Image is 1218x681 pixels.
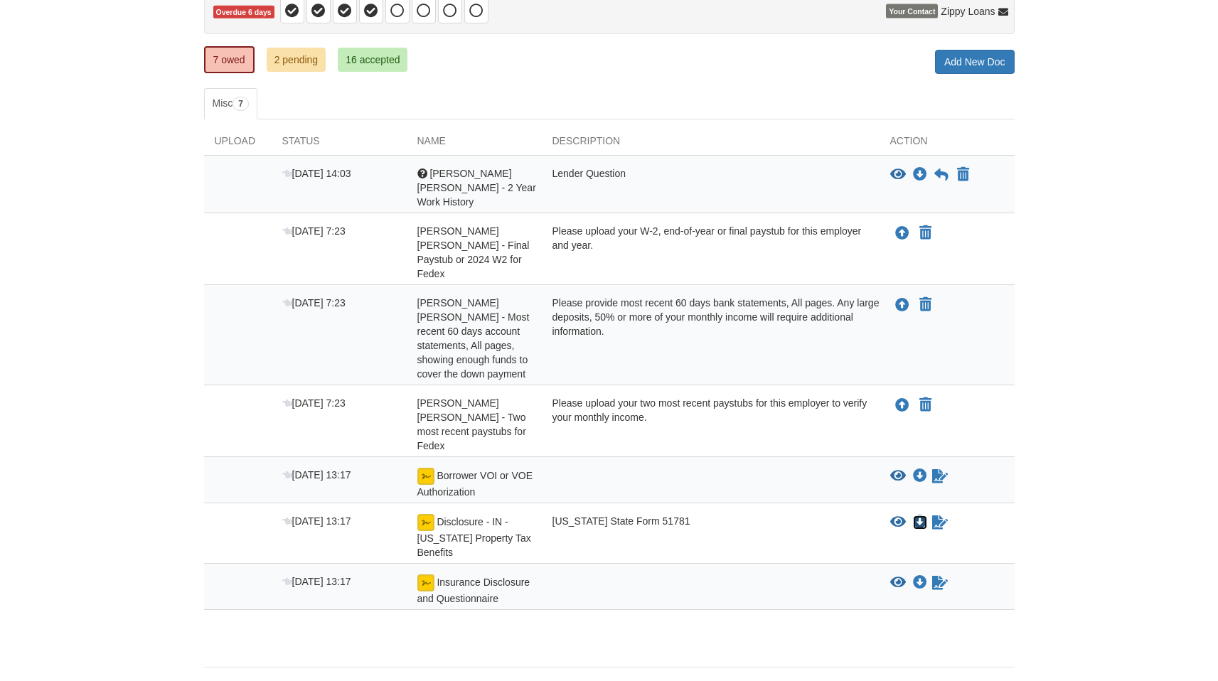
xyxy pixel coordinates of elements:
[417,397,526,451] span: [PERSON_NAME] [PERSON_NAME] - Two most recent paystubs for Fedex
[931,574,949,591] a: Sign Form
[417,168,536,208] span: [PERSON_NAME] [PERSON_NAME] - 2 Year Work History
[918,397,933,414] button: Declare Bhasker Rao Pinisetty - Two most recent paystubs for Fedex not applicable
[890,168,906,182] button: View Bhasker Rao Pinisetty - 2 Year Work History
[282,515,351,527] span: [DATE] 13:17
[282,168,351,179] span: [DATE] 14:03
[894,296,911,314] button: Upload Bhasker Rao Pinisetty - Most recent 60 days account statements, All pages, showing enough ...
[941,4,995,18] span: Zippy Loans
[204,134,272,155] div: Upload
[931,514,949,531] a: Sign Form
[417,297,530,380] span: [PERSON_NAME] [PERSON_NAME] - Most recent 60 days account statements, All pages, showing enough f...
[417,514,434,531] img: Ready for you to esign
[417,225,530,279] span: [PERSON_NAME] [PERSON_NAME] - Final Paystub or 2024 W2 for Fedex
[913,471,927,482] a: Download Borrower VOI or VOE Authorization
[417,470,533,498] span: Borrower VOI or VOE Authorization
[407,134,542,155] div: Name
[890,469,906,483] button: View Borrower VOI or VOE Authorization
[542,134,880,155] div: Description
[894,396,911,414] button: Upload Bhasker Rao Pinisetty - Two most recent paystubs for Fedex
[890,576,906,590] button: View Insurance Disclosure and Questionnaire
[233,97,249,111] span: 7
[956,166,971,183] button: Declare Bhasker Rao Pinisetty - 2 Year Work History not applicable
[890,515,906,530] button: View Disclosure - IN - Indiana Property Tax Benefits
[918,225,933,242] button: Declare Bhasker Rao Pinisetty - Final Paystub or 2024 W2 for Fedex not applicable
[272,134,407,155] div: Status
[282,297,346,309] span: [DATE] 7:23
[894,224,911,242] button: Upload Bhasker Rao Pinisetty - Final Paystub or 2024 W2 for Fedex
[282,576,351,587] span: [DATE] 13:17
[935,50,1015,74] a: Add New Doc
[417,574,434,591] img: Ready for you to esign
[931,468,949,485] a: Sign Form
[542,296,880,381] div: Please provide most recent 60 days bank statements, All pages. Any large deposits, 50% or more of...
[338,48,407,72] a: 16 accepted
[542,166,880,209] div: Lender Question
[542,396,880,453] div: Please upload your two most recent paystubs for this employer to verify your monthly income.
[204,46,255,73] a: 7 owed
[913,169,927,181] a: Download Bhasker Rao Pinisetty - 2 Year Work History
[417,468,434,485] img: Ready for you to esign
[542,224,880,281] div: Please upload your W-2, end-of-year or final paystub for this employer and year.
[417,577,530,604] span: Insurance Disclosure and Questionnaire
[282,469,351,481] span: [DATE] 13:17
[282,225,346,237] span: [DATE] 7:23
[267,48,326,72] a: 2 pending
[204,88,257,119] a: Misc
[913,517,927,528] a: Download Disclosure - IN - Indiana Property Tax Benefits
[417,516,531,558] span: Disclosure - IN - [US_STATE] Property Tax Benefits
[213,6,274,19] span: Overdue 6 days
[918,296,933,313] button: Declare Bhasker Rao Pinisetty - Most recent 60 days account statements, All pages, showing enough...
[542,514,880,559] div: [US_STATE] State Form 51781
[880,134,1015,155] div: Action
[886,4,938,18] span: Your Contact
[282,397,346,409] span: [DATE] 7:23
[913,577,927,589] a: Download Insurance Disclosure and Questionnaire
